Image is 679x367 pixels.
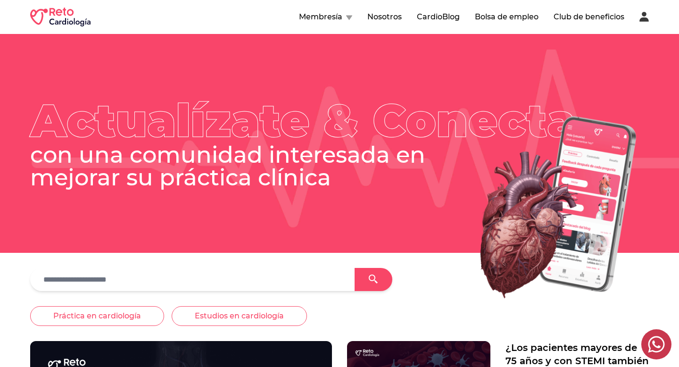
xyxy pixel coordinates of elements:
button: Club de beneficios [554,11,624,23]
button: CardioBlog [417,11,460,23]
button: Práctica en cardiología [30,306,164,326]
button: Nosotros [367,11,402,23]
button: Membresía [299,11,352,23]
button: Estudios en cardiología [172,306,307,326]
button: Bolsa de empleo [475,11,538,23]
img: Heart [437,106,649,309]
img: RETO Cardio Logo [30,8,91,26]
